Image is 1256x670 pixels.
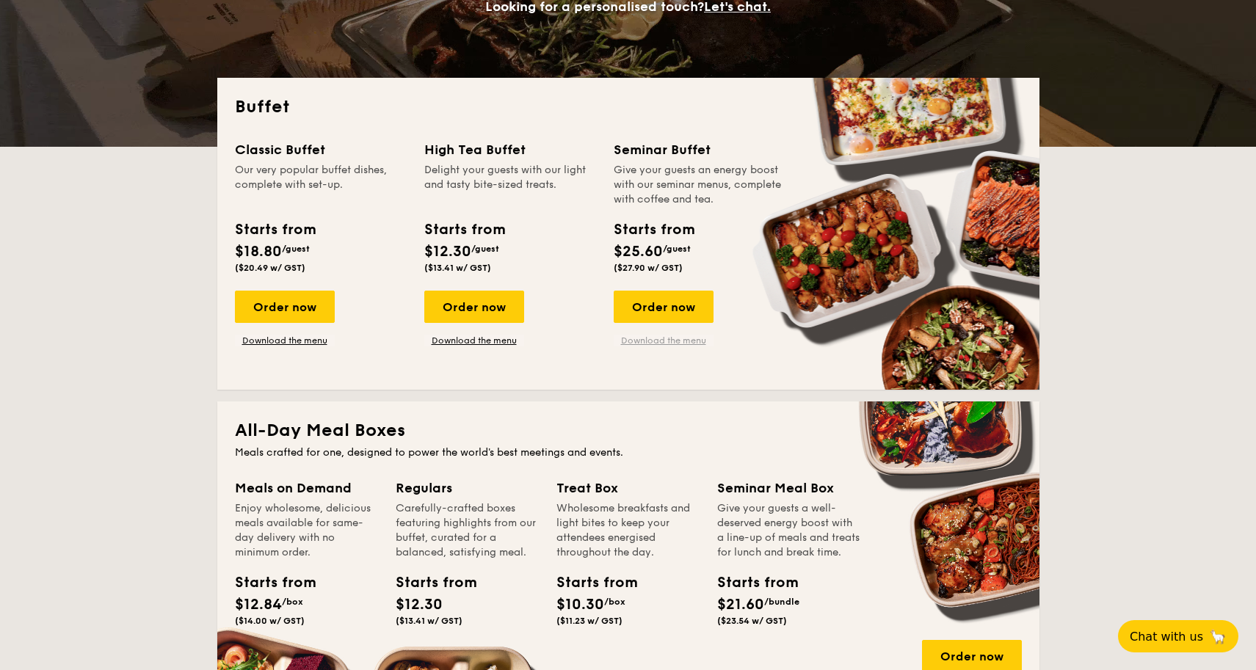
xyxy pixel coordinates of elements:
[235,291,335,323] div: Order now
[663,244,691,254] span: /guest
[1209,628,1227,645] span: 🦙
[282,244,310,254] span: /guest
[614,291,714,323] div: Order now
[396,572,462,594] div: Starts from
[235,335,335,346] a: Download the menu
[614,163,785,207] div: Give your guests an energy boost with our seminar menus, complete with coffee and tea.
[235,95,1022,119] h2: Buffet
[614,139,785,160] div: Seminar Buffet
[235,596,282,613] span: $12.84
[556,478,700,498] div: Treat Box
[424,139,596,160] div: High Tea Buffet
[717,616,787,626] span: ($23.54 w/ GST)
[396,501,539,560] div: Carefully-crafted boxes featuring highlights from our buffet, curated for a balanced, satisfying ...
[1118,620,1238,652] button: Chat with us🦙
[1130,630,1203,644] span: Chat with us
[235,219,315,241] div: Starts from
[235,478,378,498] div: Meals on Demand
[614,263,683,273] span: ($27.90 w/ GST)
[424,291,524,323] div: Order now
[604,597,625,607] span: /box
[235,572,301,594] div: Starts from
[282,597,303,607] span: /box
[471,244,499,254] span: /guest
[717,501,860,560] div: Give your guests a well-deserved energy boost with a line-up of meals and treats for lunch and br...
[717,596,764,613] span: $21.60
[556,572,622,594] div: Starts from
[235,445,1022,460] div: Meals crafted for one, designed to power the world's best meetings and events.
[614,219,694,241] div: Starts from
[717,478,860,498] div: Seminar Meal Box
[235,163,407,207] div: Our very popular buffet dishes, complete with set-up.
[717,572,783,594] div: Starts from
[424,263,491,273] span: ($13.41 w/ GST)
[235,616,305,626] span: ($14.00 w/ GST)
[235,263,305,273] span: ($20.49 w/ GST)
[396,596,443,613] span: $12.30
[235,501,378,560] div: Enjoy wholesome, delicious meals available for same-day delivery with no minimum order.
[614,335,714,346] a: Download the menu
[396,478,539,498] div: Regulars
[235,139,407,160] div: Classic Buffet
[424,335,524,346] a: Download the menu
[764,597,799,607] span: /bundle
[235,243,282,261] span: $18.80
[424,243,471,261] span: $12.30
[235,419,1022,443] h2: All-Day Meal Boxes
[424,163,596,207] div: Delight your guests with our light and tasty bite-sized treats.
[424,219,504,241] div: Starts from
[556,596,604,613] span: $10.30
[614,243,663,261] span: $25.60
[556,501,700,560] div: Wholesome breakfasts and light bites to keep your attendees energised throughout the day.
[556,616,622,626] span: ($11.23 w/ GST)
[396,616,462,626] span: ($13.41 w/ GST)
